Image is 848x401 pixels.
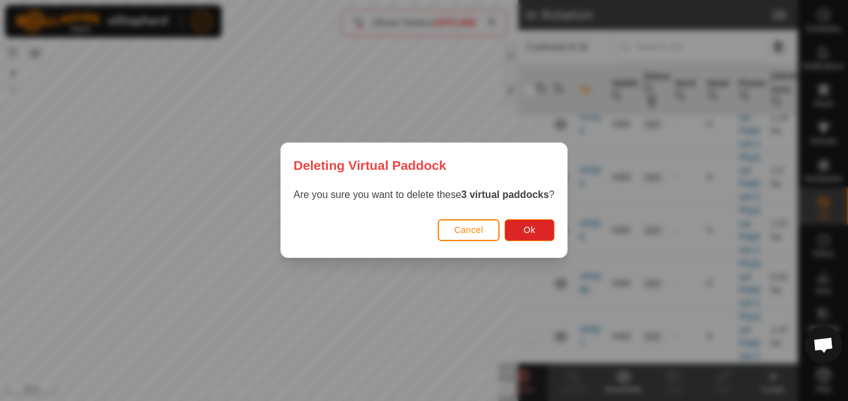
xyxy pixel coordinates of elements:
[438,219,500,241] button: Cancel
[805,326,842,364] div: Open chat
[461,190,550,200] strong: 3 virtual paddocks
[293,190,555,200] span: Are you sure you want to delete these ?
[505,219,555,241] button: Ok
[454,225,483,235] span: Cancel
[524,225,536,235] span: Ok
[293,156,446,175] span: Deleting Virtual Paddock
